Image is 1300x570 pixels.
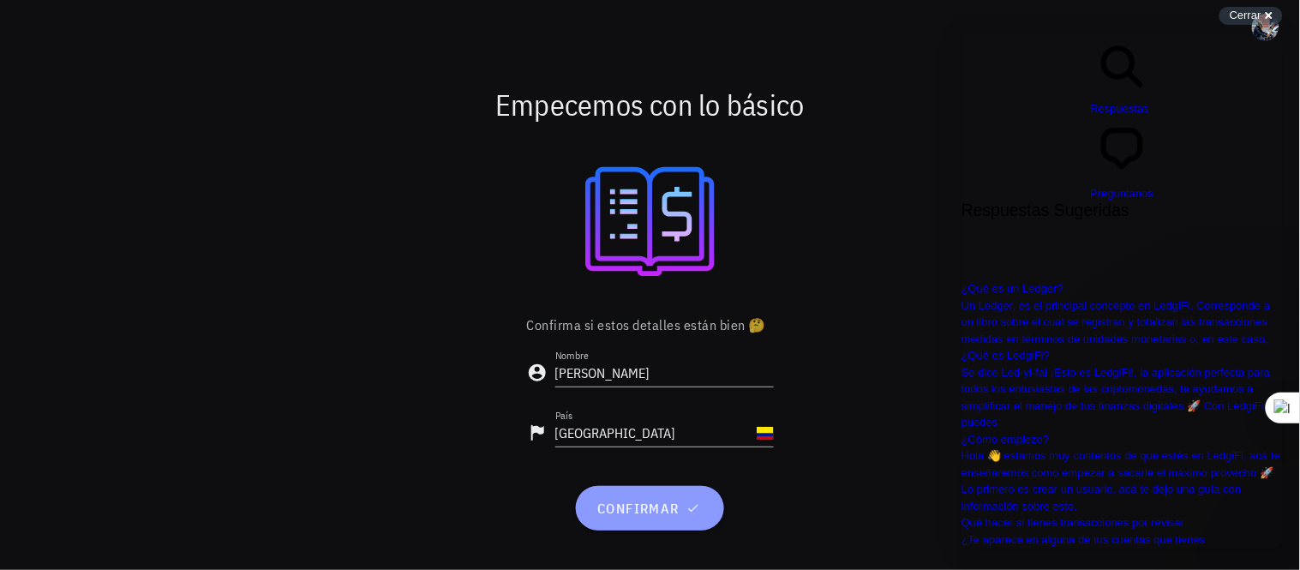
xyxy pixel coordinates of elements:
button: confirmar [576,486,724,531]
span: Cerrar [1230,9,1261,21]
span: confirmar [596,500,704,517]
label: País [555,409,573,422]
button: Cerrar [1219,7,1283,25]
label: Nombre [555,349,589,362]
div: avatar [1252,14,1279,41]
div: Empecemos con lo básico [142,77,1158,132]
p: Confirma si estos detalles están bien 🤔 [527,315,774,335]
div: CO-icon [757,424,774,441]
iframe: Help Scout Beacon - Live Chat, Contact Form, and Knowledge Base [962,33,1283,549]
